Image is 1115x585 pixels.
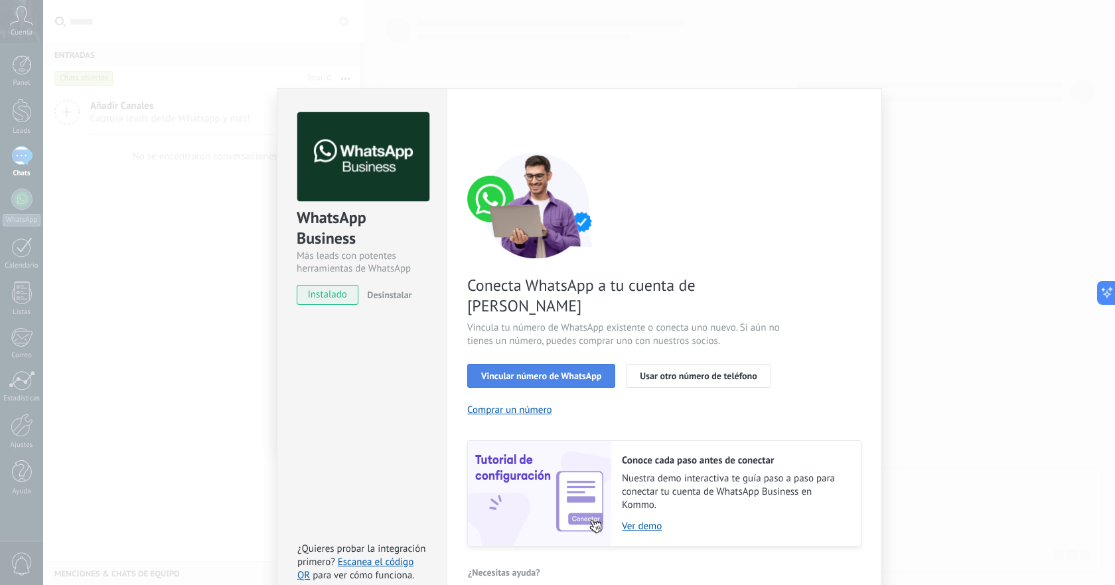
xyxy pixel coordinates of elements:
[297,250,427,275] div: Más leads con potentes herramientas de WhatsApp
[622,472,848,512] span: Nuestra demo interactiva te guía paso a paso para conectar tu cuenta de WhatsApp Business en Kommo.
[467,321,783,348] span: Vincula tu número de WhatsApp existente o conecta uno nuevo. Si aún no tienes un número, puedes c...
[622,454,848,467] h2: Conoce cada paso antes de conectar
[297,285,358,305] span: instalado
[297,207,427,250] div: WhatsApp Business
[367,289,411,301] span: Desinstalar
[467,152,607,258] img: connect number
[468,568,540,577] span: ¿Necesitas ayuda?
[297,556,413,582] a: Escanea el código QR
[467,275,783,316] span: Conecta WhatsApp a tu cuenta de [PERSON_NAME]
[297,543,426,568] span: ¿Quieres probar la integración primero?
[640,371,757,380] span: Usar otro número de teléfono
[362,285,411,305] button: Desinstalar
[467,364,615,388] button: Vincular número de WhatsApp
[297,112,429,202] img: logo_main.png
[467,562,541,582] button: ¿Necesitas ayuda?
[626,364,771,388] button: Usar otro número de teléfono
[467,404,552,416] button: Comprar un número
[481,371,601,380] span: Vincular número de WhatsApp
[622,520,848,533] a: Ver demo
[313,569,414,582] span: para ver cómo funciona.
